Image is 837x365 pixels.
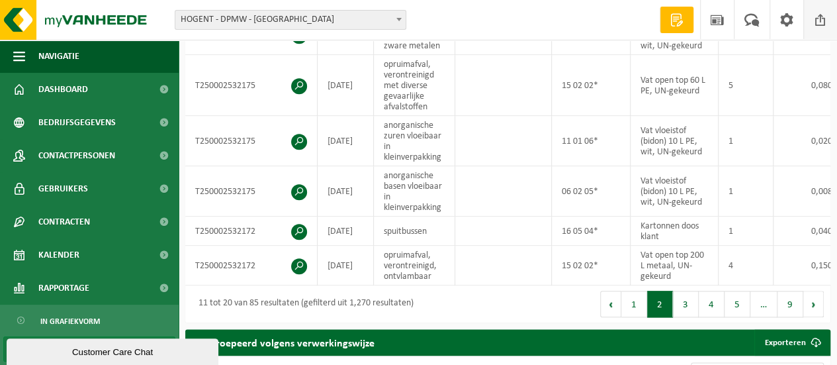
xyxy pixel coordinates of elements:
[374,116,455,166] td: anorganische zuren vloeibaar in kleinverpakking
[38,40,79,73] span: Navigatie
[374,166,455,217] td: anorganische basen vloeibaar in kleinverpakking
[699,291,725,317] button: 4
[552,116,631,166] td: 11 01 06*
[750,291,777,317] span: …
[185,116,318,166] td: T250002532175
[647,291,673,317] button: 2
[185,329,388,355] h2: Gegroepeerd volgens verwerkingswijze
[318,55,374,116] td: [DATE]
[552,55,631,116] td: 15 02 02*
[719,55,773,116] td: 5
[631,116,719,166] td: Vat vloeistof (bidon) 10 L PE, wit, UN-gekeurd
[175,10,406,30] span: HOGENT - DPMW - GENT
[725,291,750,317] button: 5
[175,11,406,29] span: HOGENT - DPMW - GENT
[38,106,116,139] span: Bedrijfsgegevens
[631,166,719,217] td: Vat vloeistof (bidon) 10 L PE, wit, UN-gekeurd
[754,329,829,356] a: Exporteren
[631,55,719,116] td: Vat open top 60 L PE, UN-gekeurd
[719,116,773,166] td: 1
[374,246,455,286] td: opruimafval, verontreinigd, ontvlambaar
[552,217,631,246] td: 16 05 04*
[673,291,699,317] button: 3
[38,205,90,238] span: Contracten
[185,166,318,217] td: T250002532175
[600,291,621,317] button: Previous
[40,309,100,334] span: In grafiekvorm
[7,336,221,365] iframe: chat widget
[38,172,88,205] span: Gebruikers
[318,217,374,246] td: [DATE]
[374,55,455,116] td: opruimafval, verontreinigd met diverse gevaarlijke afvalstoffen
[631,217,719,246] td: Kartonnen doos klant
[38,238,79,272] span: Kalender
[777,291,803,317] button: 9
[318,246,374,286] td: [DATE]
[3,308,175,333] a: In grafiekvorm
[719,166,773,217] td: 1
[374,217,455,246] td: spuitbussen
[38,272,89,305] span: Rapportage
[38,139,115,172] span: Contactpersonen
[3,337,175,362] a: In lijstvorm
[621,291,647,317] button: 1
[719,246,773,286] td: 4
[552,166,631,217] td: 06 02 05*
[552,246,631,286] td: 15 02 02*
[631,246,719,286] td: Vat open top 200 L metaal, UN-gekeurd
[185,55,318,116] td: T250002532175
[318,116,374,166] td: [DATE]
[192,292,414,316] div: 11 tot 20 van 85 resultaten (gefilterd uit 1,270 resultaten)
[803,291,824,317] button: Next
[318,166,374,217] td: [DATE]
[185,217,318,246] td: T250002532172
[719,217,773,246] td: 1
[185,246,318,286] td: T250002532172
[38,73,88,106] span: Dashboard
